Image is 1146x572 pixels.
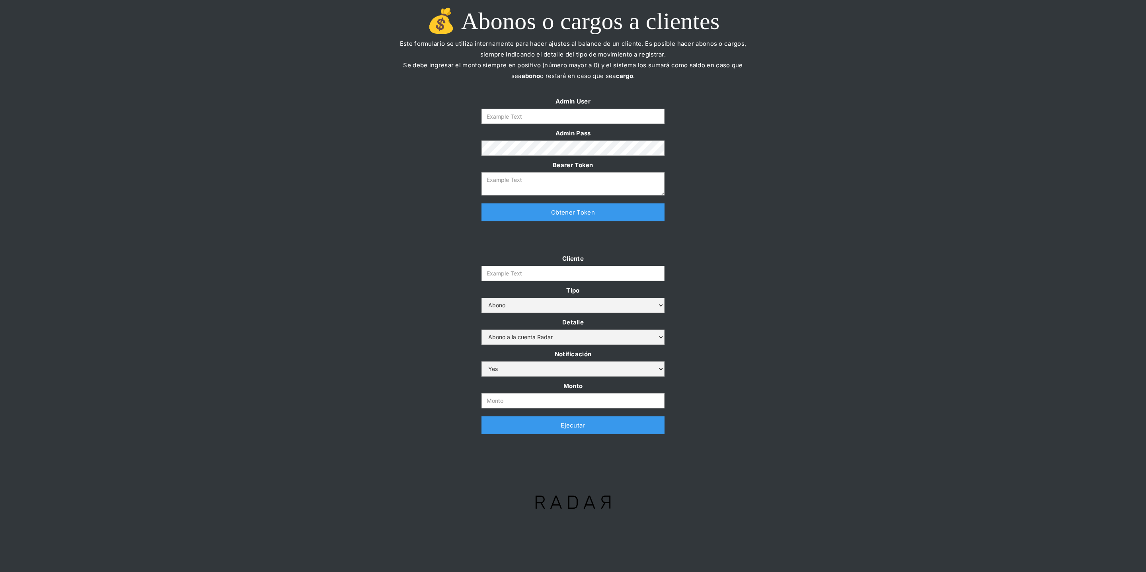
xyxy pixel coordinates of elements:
label: Monto [481,381,665,391]
input: Example Text [481,266,665,281]
h1: 💰 Abonos o cargos a clientes [394,8,752,34]
form: Form [481,253,665,408]
label: Notificación [481,349,665,359]
label: Admin User [481,96,665,107]
strong: abono [522,72,540,80]
input: Monto [481,393,665,408]
input: Example Text [481,109,665,124]
label: Cliente [481,253,665,264]
label: Bearer Token [481,160,665,170]
a: Ejecutar [481,416,665,434]
p: Este formulario se utiliza internamente para hacer ajustes al balance de un cliente. Es posible h... [394,38,752,92]
a: Obtener Token [481,203,665,221]
label: Tipo [481,285,665,296]
label: Detalle [481,317,665,328]
img: Logo Radar [522,482,624,522]
strong: cargo [616,72,633,80]
label: Admin Pass [481,128,665,139]
form: Form [481,96,665,195]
